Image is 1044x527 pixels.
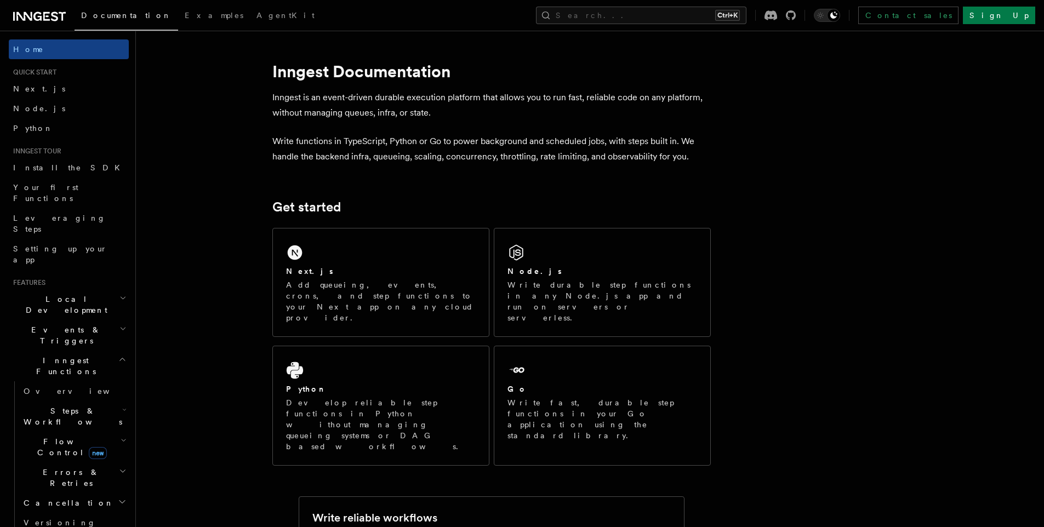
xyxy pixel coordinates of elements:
button: Local Development [9,289,129,320]
button: Flow Controlnew [19,432,129,462]
span: Inngest tour [9,147,61,156]
span: Setting up your app [13,244,107,264]
button: Events & Triggers [9,320,129,351]
button: Errors & Retries [19,462,129,493]
a: Leveraging Steps [9,208,129,239]
h2: Write reliable workflows [312,510,437,525]
a: Get started [272,199,341,215]
button: Inngest Functions [9,351,129,381]
a: Contact sales [858,7,959,24]
a: Setting up your app [9,239,129,270]
button: Search...Ctrl+K [536,7,746,24]
span: Features [9,278,45,287]
a: PythonDevelop reliable step functions in Python without managing queueing systems or DAG based wo... [272,346,489,466]
h2: Go [507,383,527,394]
span: Local Development [9,294,119,316]
span: Documentation [81,11,172,20]
a: GoWrite fast, durable step functions in your Go application using the standard library. [494,346,711,466]
span: Your first Functions [13,183,78,203]
span: Overview [24,387,136,396]
span: Leveraging Steps [13,214,106,233]
a: Your first Functions [9,177,129,208]
span: Python [13,124,53,133]
span: Errors & Retries [19,467,119,489]
span: Install the SDK [13,163,127,172]
h2: Python [286,383,327,394]
a: Next.jsAdd queueing, events, crons, and step functions to your Next app on any cloud provider. [272,228,489,337]
a: Python [9,118,129,138]
a: Examples [178,3,250,30]
span: Flow Control [19,436,121,458]
a: Install the SDK [9,158,129,177]
button: Cancellation [19,493,129,513]
span: AgentKit [256,11,315,20]
span: Steps & Workflows [19,405,122,427]
a: Overview [19,381,129,401]
a: Node.jsWrite durable step functions in any Node.js app and run on servers or serverless. [494,228,711,337]
span: Node.js [13,104,65,113]
kbd: Ctrl+K [715,10,740,21]
p: Write fast, durable step functions in your Go application using the standard library. [507,397,697,441]
a: Next.js [9,79,129,99]
p: Develop reliable step functions in Python without managing queueing systems or DAG based workflows. [286,397,476,452]
span: Inngest Functions [9,355,118,377]
a: Home [9,39,129,59]
h2: Node.js [507,266,562,277]
p: Inngest is an event-driven durable execution platform that allows you to run fast, reliable code ... [272,90,711,121]
p: Write durable step functions in any Node.js app and run on servers or serverless. [507,279,697,323]
p: Add queueing, events, crons, and step functions to your Next app on any cloud provider. [286,279,476,323]
a: Documentation [75,3,178,31]
span: Versioning [24,518,96,527]
a: Sign Up [963,7,1035,24]
p: Write functions in TypeScript, Python or Go to power background and scheduled jobs, with steps bu... [272,134,711,164]
h2: Next.js [286,266,333,277]
span: Events & Triggers [9,324,119,346]
a: Node.js [9,99,129,118]
span: Examples [185,11,243,20]
button: Toggle dark mode [814,9,840,22]
h1: Inngest Documentation [272,61,711,81]
span: Quick start [9,68,56,77]
span: Next.js [13,84,65,93]
button: Steps & Workflows [19,401,129,432]
a: AgentKit [250,3,321,30]
span: Cancellation [19,497,114,508]
span: new [89,447,107,459]
span: Home [13,44,44,55]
